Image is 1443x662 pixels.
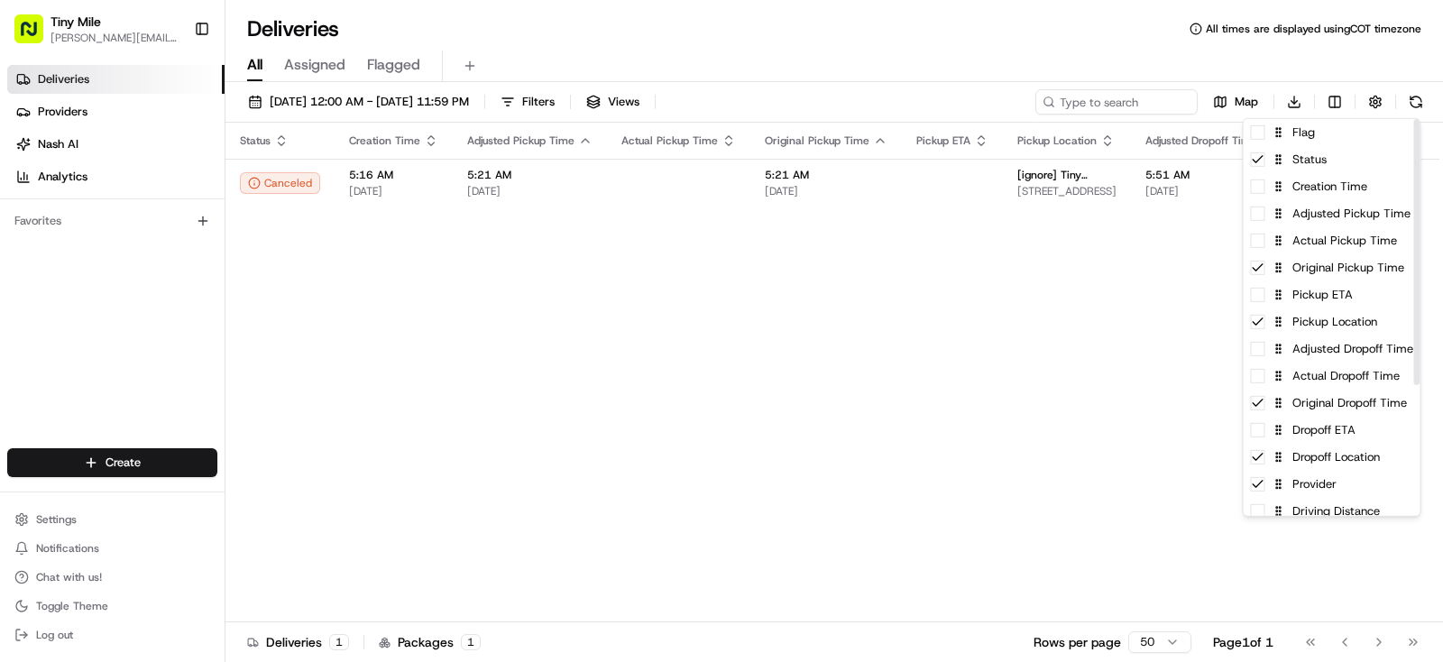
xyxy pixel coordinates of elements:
span: Knowledge Base [36,262,138,280]
div: Dropoff ETA [1244,417,1420,444]
div: Start new chat [61,172,296,190]
div: Dropoff Location [1244,444,1420,471]
a: Powered byPylon [127,305,218,319]
img: Nash [18,18,54,54]
div: Pickup Location [1244,308,1420,336]
span: API Documentation [170,262,290,280]
div: 📗 [18,263,32,278]
div: Adjusted Pickup Time [1244,200,1420,227]
div: Adjusted Dropoff Time [1244,336,1420,363]
button: Start new chat [307,178,328,199]
div: Original Dropoff Time [1244,390,1420,417]
span: Pylon [179,306,218,319]
a: 📗Knowledge Base [11,254,145,287]
div: Flag [1244,119,1420,146]
div: Status [1244,146,1420,173]
div: Driving Distance [1244,498,1420,525]
div: Actual Dropoff Time [1244,363,1420,390]
div: Original Pickup Time [1244,254,1420,281]
div: 💻 [152,263,167,278]
input: Clear [47,116,298,135]
div: Pickup ETA [1244,281,1420,308]
div: Actual Pickup Time [1244,227,1420,254]
a: 💻API Documentation [145,254,297,287]
div: Provider [1244,471,1420,498]
img: 1736555255976-a54dd68f-1ca7-489b-9aae-adbdc363a1c4 [18,172,51,205]
div: We're available if you need us! [61,190,228,205]
div: Creation Time [1244,173,1420,200]
p: Welcome 👋 [18,72,328,101]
